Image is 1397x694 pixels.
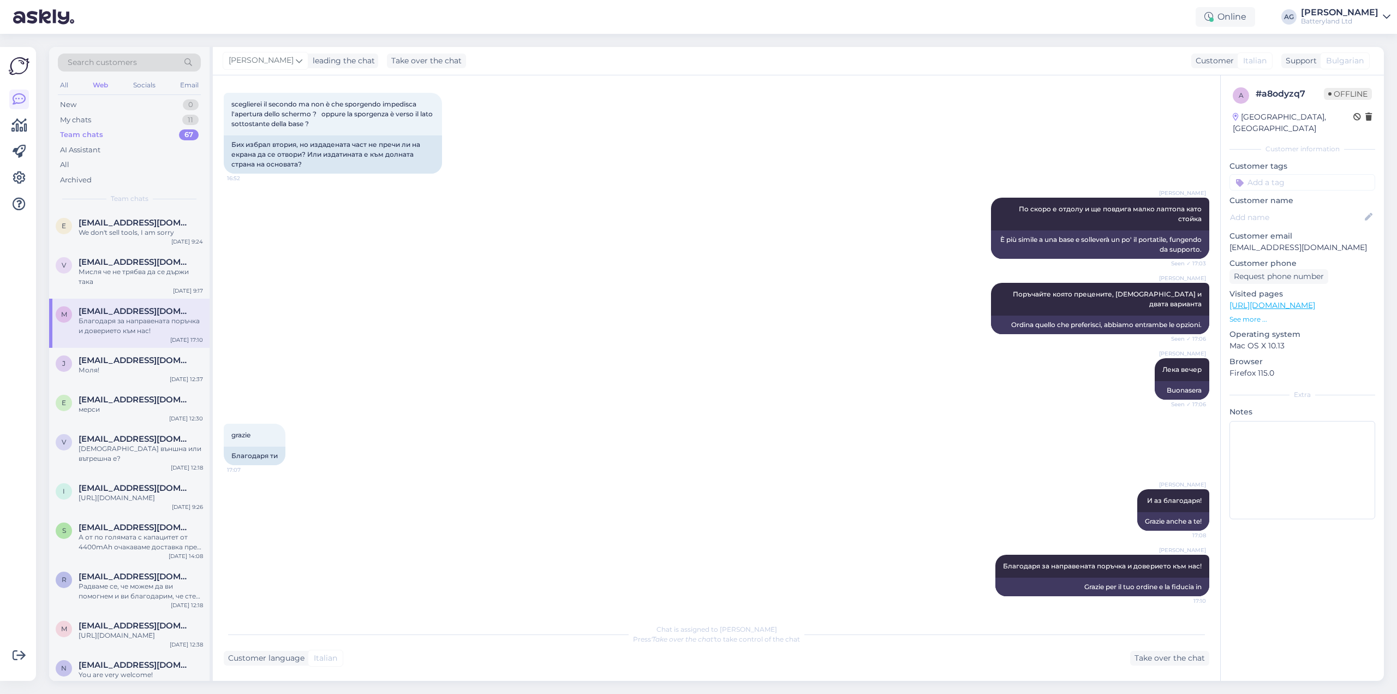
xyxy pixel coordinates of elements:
[1165,400,1206,408] span: Seen ✓ 17:06
[91,78,110,92] div: Web
[182,115,199,126] div: 11
[79,532,203,552] div: А от по голямата с капацитет от 4400mAh очакаваме доставка през Декември месец
[179,129,199,140] div: 67
[60,99,76,110] div: New
[171,601,203,609] div: [DATE] 12:18
[79,621,192,631] span: m_a_g_i_c@abv.bg
[991,316,1209,334] div: Ordina quello che preferisci, abbiamo entrambe le opzioni.
[79,405,203,414] div: мерси
[224,447,285,465] div: Благодаря ти
[1326,55,1364,67] span: Bulgarian
[231,431,250,439] span: grazie
[1229,230,1375,242] p: Customer email
[79,444,203,464] div: [DEMOGRAPHIC_DATA] външна или вътрешна е?
[79,483,192,493] span: isaacmanda043@gmail.com
[656,625,777,633] span: Chat is assigned to [PERSON_NAME]
[62,576,67,584] span: r
[1229,174,1375,191] input: Add a tag
[169,552,203,560] div: [DATE] 14:08
[1159,481,1206,489] span: [PERSON_NAME]
[79,355,192,365] span: jeduah@gmail.com
[63,487,65,495] span: i
[79,660,192,670] span: noemi.sepac@cabar.hr
[314,653,337,664] span: Italian
[79,365,203,375] div: Моля!
[1191,55,1234,67] div: Customer
[79,228,203,238] div: We don't sell tools, I am sorry
[1229,329,1375,340] p: Operating system
[79,523,192,532] span: sevan.mustafov@abv.bg
[62,222,66,230] span: e
[1229,288,1375,300] p: Visited pages
[1229,195,1375,206] p: Customer name
[1229,258,1375,269] p: Customer phone
[1230,211,1363,223] input: Add name
[68,57,137,68] span: Search customers
[1013,290,1203,308] span: Поръчайте която прецените, [DEMOGRAPHIC_DATA] и двата варианта
[991,230,1209,259] div: È più simile a una base e solleverà un po' il portatile, fungendo da supporto.
[231,100,434,128] span: sceglierei il secondo ma non è che sporgendo impedisca l'apertura dello schermo ? oppure la sporg...
[58,78,70,92] div: All
[1137,512,1209,531] div: Grazie anche a te!
[61,625,67,633] span: m
[633,635,800,643] span: Press to take control of the chat
[1165,335,1206,343] span: Seen ✓ 17:06
[1229,269,1328,284] div: Request phone number
[224,653,305,664] div: Customer language
[79,218,192,228] span: eduardharsing@yahoo.com
[79,267,203,287] div: Мисля че не трябва да се държи така
[1229,300,1315,310] a: [URL][DOMAIN_NAME]
[1229,390,1375,400] div: Extra
[1165,597,1206,605] span: 17:10
[79,434,192,444] span: vwvalko@abv.bg
[1239,91,1244,99] span: a
[178,78,201,92] div: Email
[1159,274,1206,282] span: [PERSON_NAME]
[60,175,92,186] div: Archived
[1130,651,1209,666] div: Take over the chat
[60,115,91,126] div: My chats
[170,336,203,344] div: [DATE] 17:10
[1229,161,1375,172] p: Customer tags
[171,238,203,246] div: [DATE] 9:24
[173,287,203,295] div: [DATE] 9:17
[79,582,203,601] div: Радваме се, че можем да ви помогнем и ви благодарим, че сте наш клиент!
[169,414,203,423] div: [DATE] 12:30
[1019,205,1203,223] span: По скоро е отдолу и ще повдига малко лаптопа като стойка
[227,466,268,474] span: 17:07
[170,375,203,383] div: [DATE] 12:37
[1159,349,1206,358] span: [PERSON_NAME]
[79,306,192,316] span: marcellocassanelli@hotmaail.it
[183,99,199,110] div: 0
[1301,8,1378,17] div: [PERSON_NAME]
[172,503,203,511] div: [DATE] 9:26
[1229,356,1375,367] p: Browser
[1165,259,1206,268] span: Seen ✓ 17:03
[1324,88,1372,100] span: Offline
[1281,9,1297,25] div: AG
[79,395,192,405] span: elektra_co@abv.bg
[1229,144,1375,154] div: Customer information
[1233,111,1353,134] div: [GEOGRAPHIC_DATA], [GEOGRAPHIC_DATA]
[79,631,203,640] div: [URL][DOMAIN_NAME]
[1155,381,1209,400] div: Buonasera
[224,135,442,174] div: Бих избрал втория, но издадената част не пречи ли на екрана да се отвори? Или издатината е към до...
[1229,315,1375,324] p: See more ...
[170,640,203,649] div: [DATE] 12:38
[1301,17,1378,26] div: Batteryland Ltd
[387,54,466,68] div: Take over the chat
[227,174,268,182] span: 16:52
[1003,562,1202,570] span: Благодаря за направената поръчка и доверието към нас!
[1162,365,1202,373] span: Лека вечер
[79,493,203,503] div: [URL][DOMAIN_NAME]
[1229,340,1375,352] p: Mac OS X 10.13
[62,438,66,446] span: v
[1159,189,1206,197] span: [PERSON_NAME]
[169,680,203,688] div: [DATE] 10:30
[62,359,65,367] span: j
[9,56,29,76] img: Askly Logo
[131,78,158,92] div: Socials
[79,257,192,267] span: vwvalko@abv.bg
[229,55,294,67] span: [PERSON_NAME]
[62,261,66,269] span: v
